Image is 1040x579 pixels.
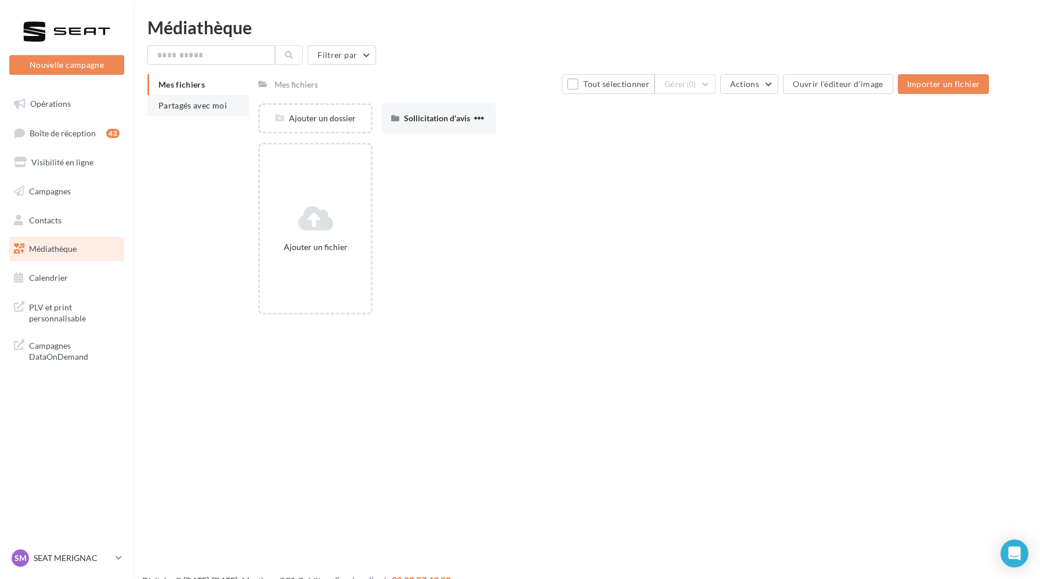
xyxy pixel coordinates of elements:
span: Campagnes [29,186,71,196]
span: Opérations [30,99,71,108]
span: Sollicitation d'avis [404,113,470,123]
a: SM SEAT MERIGNAC [9,547,124,569]
a: Contacts [7,208,127,233]
div: Open Intercom Messenger [1001,540,1028,567]
div: Mes fichiers [275,79,318,91]
span: (0) [687,79,696,89]
button: Tout sélectionner [562,74,655,94]
div: 42 [106,129,120,138]
button: Gérer(0) [655,74,716,94]
button: Filtrer par [308,45,376,65]
a: Campagnes [7,179,127,204]
a: Médiathèque [7,237,127,261]
span: Actions [730,79,759,89]
span: Médiathèque [29,244,77,254]
button: Nouvelle campagne [9,55,124,75]
a: Boîte de réception42 [7,121,127,146]
p: SEAT MERIGNAC [34,552,111,564]
button: Actions [720,74,778,94]
span: Campagnes DataOnDemand [29,338,120,363]
button: Ouvrir l'éditeur d'image [783,74,893,94]
span: Importer un fichier [907,79,980,89]
div: Ajouter un dossier [260,113,371,124]
a: Campagnes DataOnDemand [7,333,127,367]
a: Visibilité en ligne [7,150,127,175]
span: Contacts [29,215,62,225]
div: Médiathèque [147,19,1026,36]
span: SM [15,552,27,564]
span: Visibilité en ligne [31,157,93,167]
span: PLV et print personnalisable [29,299,120,324]
div: Ajouter un fichier [265,241,366,253]
span: Partagés avec moi [158,100,227,110]
span: Boîte de réception [30,128,96,137]
a: PLV et print personnalisable [7,295,127,329]
button: Importer un fichier [898,74,990,94]
a: Opérations [7,92,127,116]
span: Mes fichiers [158,79,205,89]
span: Calendrier [29,273,68,283]
a: Calendrier [7,266,127,290]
